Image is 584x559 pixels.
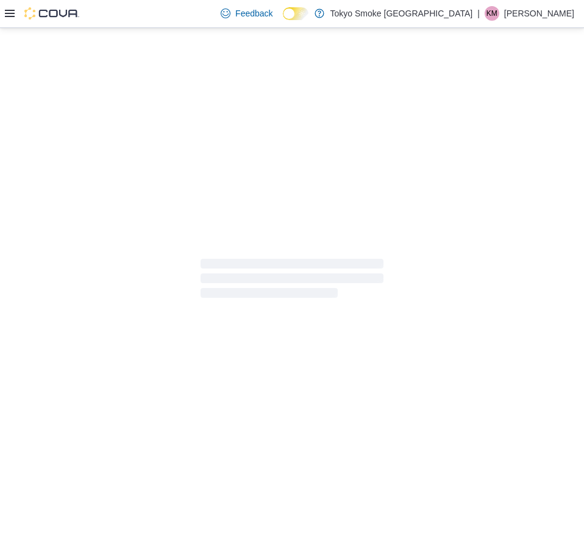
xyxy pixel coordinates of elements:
input: Dark Mode [283,7,308,20]
p: | [477,6,480,21]
span: Loading [201,261,383,300]
div: Kai Mastervick [485,6,499,21]
span: Feedback [235,7,272,19]
a: Feedback [216,1,277,26]
span: KM [486,6,497,21]
p: Tokyo Smoke [GEOGRAPHIC_DATA] [330,6,473,21]
p: [PERSON_NAME] [504,6,574,21]
img: Cova [24,7,79,19]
